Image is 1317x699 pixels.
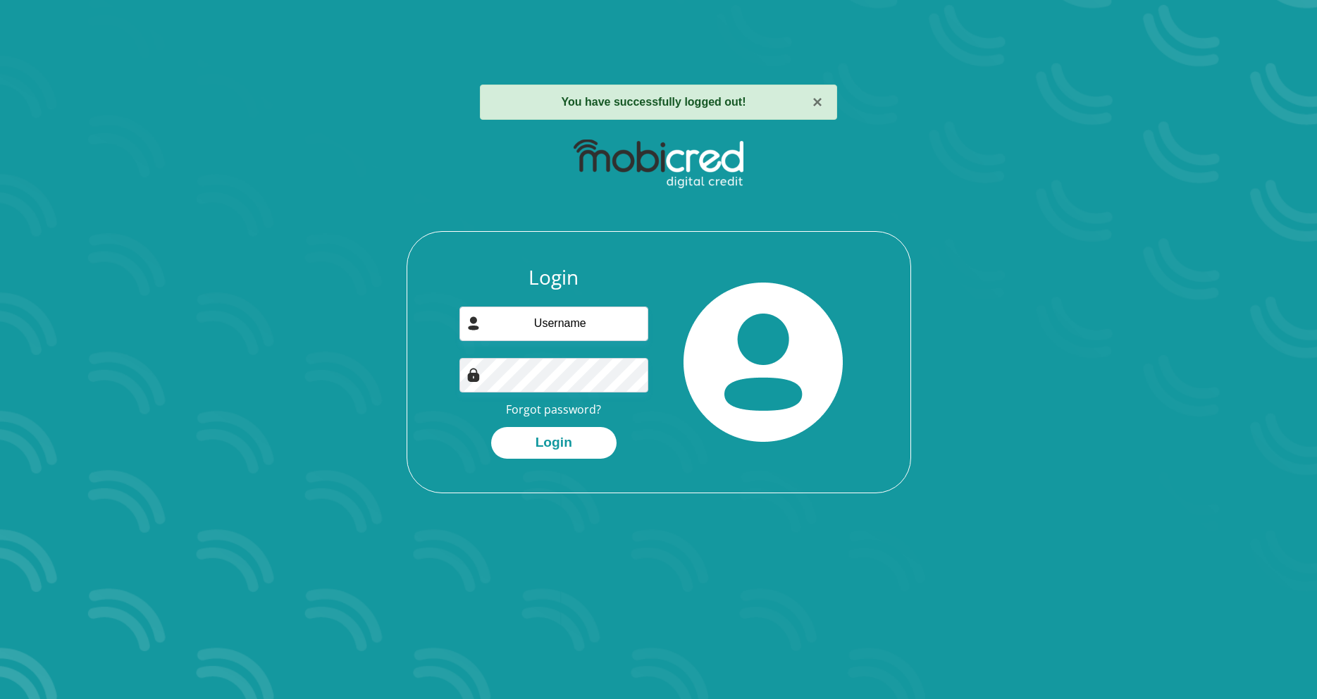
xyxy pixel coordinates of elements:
[466,368,481,382] img: Image
[459,266,648,290] h3: Login
[459,307,648,341] input: Username
[562,96,746,108] strong: You have successfully logged out!
[491,427,617,459] button: Login
[574,140,743,189] img: mobicred logo
[812,94,822,111] button: ×
[466,316,481,330] img: user-icon image
[506,402,601,417] a: Forgot password?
